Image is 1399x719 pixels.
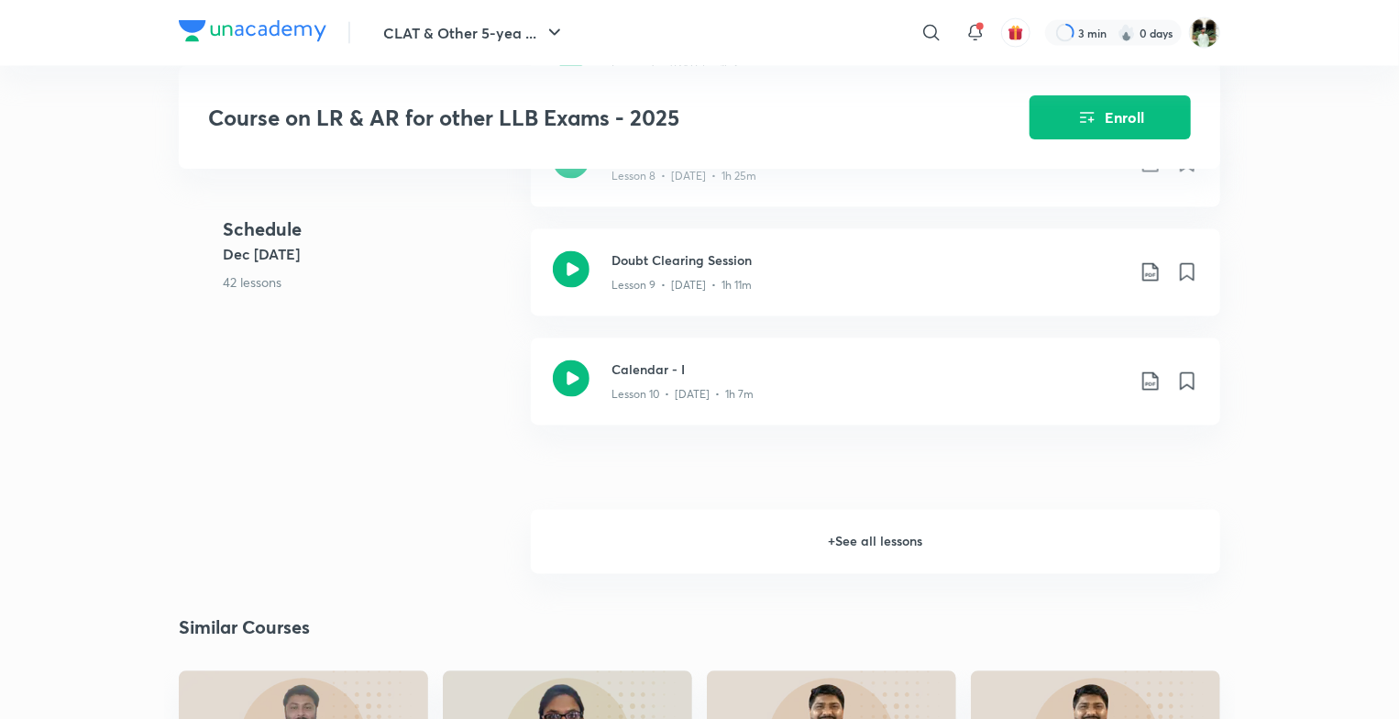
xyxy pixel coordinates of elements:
[611,278,752,294] p: Lesson 9 • [DATE] • 1h 11m
[1189,17,1220,49] img: amit
[531,338,1220,448] a: Calendar - ILesson 10 • [DATE] • 1h 7m
[531,510,1220,574] h6: + See all lessons
[1008,25,1024,41] img: avatar
[179,614,310,642] h2: Similar Courses
[179,20,326,42] img: Company Logo
[611,387,754,404] p: Lesson 10 • [DATE] • 1h 7m
[179,20,326,47] a: Company Logo
[1030,95,1191,139] button: Enroll
[611,169,756,185] p: Lesson 8 • [DATE] • 1h 25m
[372,15,577,51] button: CLAT & Other 5-yea ...
[1118,24,1136,42] img: streak
[223,243,516,265] h5: Dec [DATE]
[531,120,1220,229] a: Blood Relation - IILesson 8 • [DATE] • 1h 25m
[611,251,1125,271] h3: Doubt Clearing Session
[611,360,1125,380] h3: Calendar - I
[223,216,516,243] h4: Schedule
[531,229,1220,338] a: Doubt Clearing SessionLesson 9 • [DATE] • 1h 11m
[223,272,516,292] p: 42 lessons
[208,105,926,131] h3: Course on LR & AR for other LLB Exams - 2025
[1001,18,1030,48] button: avatar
